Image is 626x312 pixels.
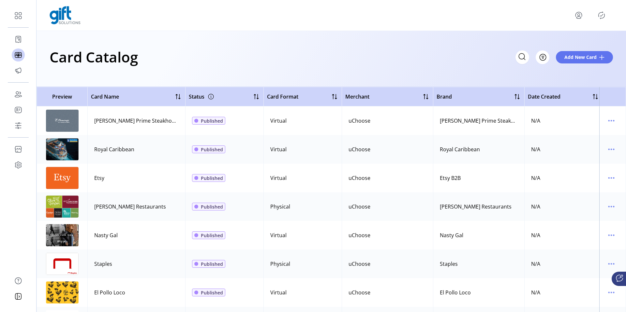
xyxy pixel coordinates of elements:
button: menu [606,287,617,298]
span: Date Created [528,93,560,101]
div: uChoose [349,289,370,296]
span: Card Name [91,93,119,101]
div: Virtual [270,117,287,125]
div: El Pollo Loco [440,289,471,296]
img: logo [50,6,81,24]
div: Etsy [94,174,104,182]
div: [PERSON_NAME] Prime Steakhouse & Wine Bar [94,117,179,125]
div: uChoose [349,203,370,210]
button: Add New Card [556,51,613,63]
td: N/A [524,278,603,307]
span: Preview [40,93,84,101]
div: Physical [270,260,290,268]
span: Published [201,146,223,153]
img: preview [46,167,79,189]
div: Nasty Gal [440,231,463,239]
div: Nasty Gal [94,231,118,239]
td: N/A [524,135,603,164]
td: N/A [524,106,603,135]
span: Published [201,203,223,210]
span: Card Format [267,93,298,101]
button: menu [574,10,584,20]
td: N/A [524,221,603,250]
div: [PERSON_NAME] Prime Steakhouse & Wine Bar [440,117,518,125]
div: Etsy B2B [440,174,461,182]
span: Brand [437,93,452,101]
div: uChoose [349,145,370,153]
div: Virtual [270,289,287,296]
button: menu [606,259,617,269]
span: Published [201,117,223,124]
img: preview [46,138,79,160]
div: Virtual [270,174,287,182]
td: N/A [524,164,603,192]
div: Virtual [270,231,287,239]
span: Published [201,289,223,296]
td: N/A [524,192,603,221]
div: El Pollo Loco [94,289,125,296]
button: menu [606,201,617,212]
span: Add New Card [564,54,597,61]
span: Published [201,232,223,239]
div: uChoose [349,231,370,239]
td: N/A [524,250,603,278]
div: [PERSON_NAME] Restaurants [440,203,512,210]
img: preview [46,224,79,246]
div: Royal Caribbean [94,145,134,153]
img: preview [46,281,79,304]
div: Royal Caribbean [440,145,480,153]
button: menu [606,173,617,183]
button: menu [606,230,617,240]
div: uChoose [349,260,370,268]
button: menu [606,115,617,126]
div: uChoose [349,174,370,182]
img: preview [46,196,79,218]
div: Physical [270,203,290,210]
button: Publisher Panel [596,10,607,20]
div: Status [189,91,215,102]
div: Staples [94,260,112,268]
button: Filter Button [536,50,549,64]
div: uChoose [349,117,370,125]
div: Staples [440,260,458,268]
input: Search [515,50,529,64]
span: Published [201,175,223,182]
h1: Card Catalog [50,46,138,68]
div: [PERSON_NAME] Restaurants [94,203,166,210]
img: preview [46,253,79,275]
div: Virtual [270,145,287,153]
span: Published [201,261,223,267]
img: preview [46,110,79,132]
span: Merchant [345,93,369,101]
button: menu [606,144,617,155]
